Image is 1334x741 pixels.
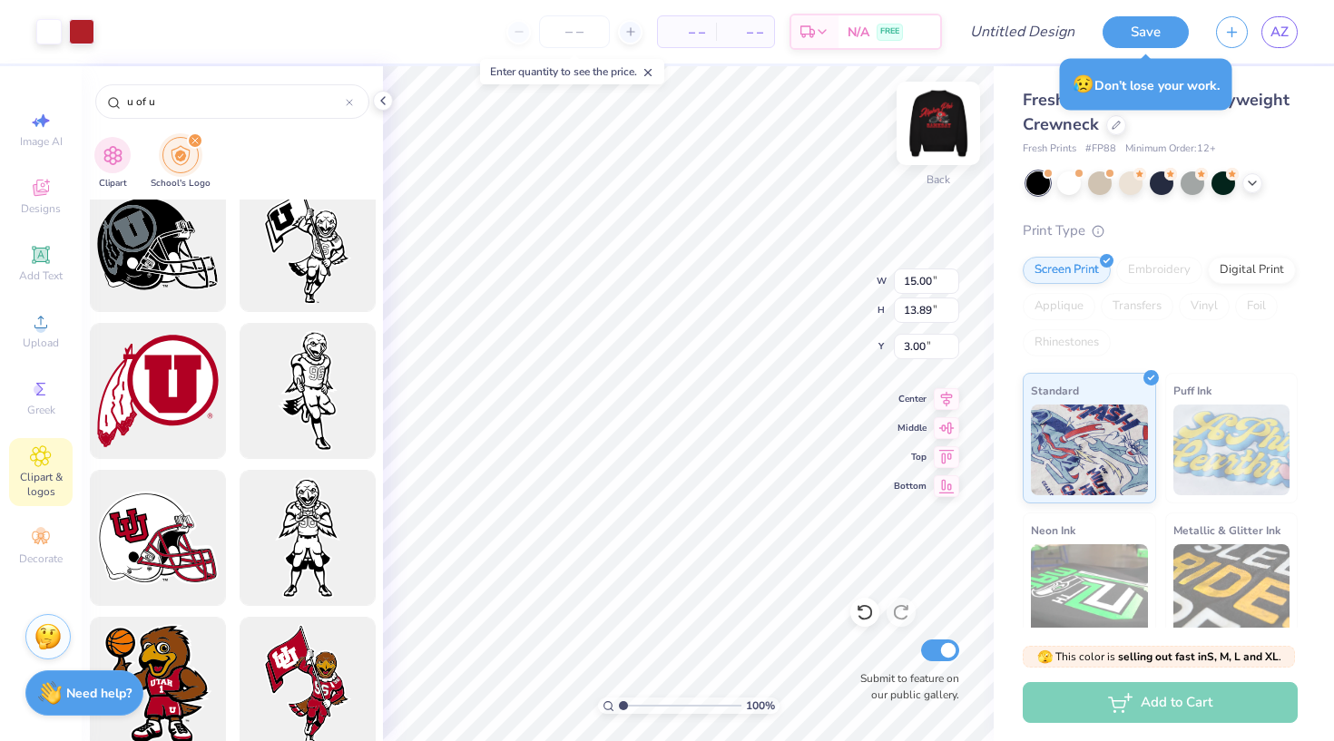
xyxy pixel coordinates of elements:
[171,145,191,166] img: School's Logo Image
[894,480,927,492] span: Bottom
[1031,544,1148,635] img: Neon Ink
[927,171,950,188] div: Back
[1173,521,1280,540] span: Metallic & Glitter Ink
[125,93,346,111] input: Try "WashU"
[1023,220,1298,241] div: Print Type
[1116,257,1202,284] div: Embroidery
[9,470,73,499] span: Clipart & logos
[480,59,664,84] div: Enter quantity to see the price.
[1023,293,1095,320] div: Applique
[151,137,211,190] div: filter for School's Logo
[1179,293,1230,320] div: Vinyl
[1023,89,1290,135] span: Fresh Prints Chicago Heavyweight Crewneck
[1173,381,1211,400] span: Puff Ink
[727,23,763,42] span: – –
[894,451,927,463] span: Top
[902,87,975,160] img: Back
[99,177,127,190] span: Clipart
[848,23,869,42] span: N/A
[850,670,959,703] label: Submit to feature on our public gallery.
[1173,544,1290,635] img: Metallic & Glitter Ink
[1235,293,1278,320] div: Foil
[894,393,927,405] span: Center
[1023,329,1111,356] div: Rhinestones
[1023,141,1076,157] span: Fresh Prints
[669,23,705,42] span: – –
[21,201,61,216] span: Designs
[1023,257,1111,284] div: Screen Print
[1103,16,1189,48] button: Save
[1101,293,1173,320] div: Transfers
[746,697,775,714] span: 100 %
[1085,141,1116,157] span: # FP88
[1261,16,1298,48] a: AZ
[20,134,63,149] span: Image AI
[1037,648,1053,666] span: 🫣
[1037,648,1281,665] span: This color is .
[880,25,899,38] span: FREE
[539,15,610,48] input: – –
[1270,22,1289,43] span: AZ
[1031,521,1075,540] span: Neon Ink
[956,14,1089,50] input: Untitled Design
[23,336,59,350] span: Upload
[1208,257,1296,284] div: Digital Print
[1173,405,1290,495] img: Puff Ink
[894,422,927,434] span: Middle
[151,177,211,190] span: School's Logo
[94,137,131,190] button: filter button
[151,137,211,190] button: filter button
[1060,59,1232,111] div: Don’t lose your work.
[1073,73,1094,96] span: 😥
[1118,649,1279,664] strong: selling out fast in S, M, L and XL
[66,685,132,702] strong: Need help?
[19,551,63,566] span: Decorate
[103,145,123,166] img: Clipart Image
[19,268,63,283] span: Add Text
[27,403,55,417] span: Greek
[1031,405,1148,495] img: Standard
[94,137,131,190] div: filter for Clipart
[1031,381,1079,400] span: Standard
[1125,141,1216,157] span: Minimum Order: 12 +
